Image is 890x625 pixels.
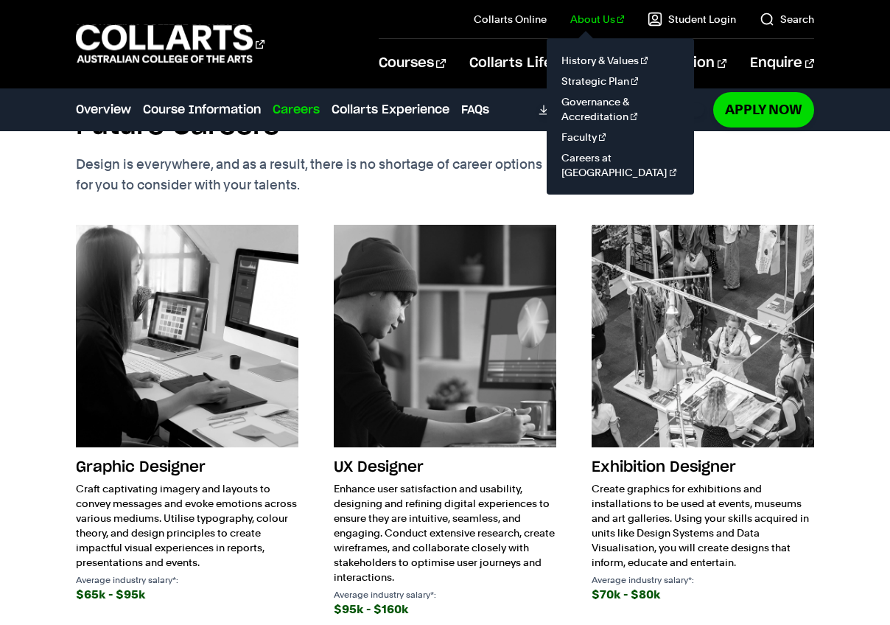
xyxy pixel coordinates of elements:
[461,101,489,119] a: FAQs
[334,599,556,620] div: $95k - $160k
[592,481,814,570] p: Create graphics for exhibitions and installations to be used at events, museums and art galleries...
[76,101,131,119] a: Overview
[558,91,682,127] a: Governance & Accreditation
[750,39,814,88] a: Enquire
[469,39,564,88] a: Collarts Life
[474,12,547,27] a: Collarts Online
[592,584,814,605] div: $70k - $80k
[273,101,320,119] a: Careers
[334,590,556,599] p: Average industry salary*:
[379,39,446,88] a: Courses
[570,12,625,27] a: About Us
[558,127,682,147] a: Faculty
[76,481,298,570] p: Craft captivating imagery and layouts to convey messages and evoke emotions across various medium...
[592,576,814,584] p: Average industry salary*:
[76,154,614,195] p: Design is everywhere, and as a result, there is no shortage of career options for you to consider...
[76,453,298,481] h3: Graphic Designer
[648,12,736,27] a: Student Login
[334,453,556,481] h3: UX Designer
[76,584,298,605] div: $65k - $95k
[76,576,298,584] p: Average industry salary*:
[713,92,814,127] a: Apply Now
[76,23,264,65] div: Go to homepage
[558,147,682,183] a: Careers at [GEOGRAPHIC_DATA]
[592,453,814,481] h3: Exhibition Designer
[760,12,814,27] a: Search
[558,50,682,71] a: History & Values
[334,481,556,584] p: Enhance user satisfaction and usability, designing and refining digital experiences to ensure the...
[539,103,704,116] a: DownloadCourse Guide
[332,101,449,119] a: Collarts Experience
[558,71,682,91] a: Strategic Plan
[143,101,261,119] a: Course Information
